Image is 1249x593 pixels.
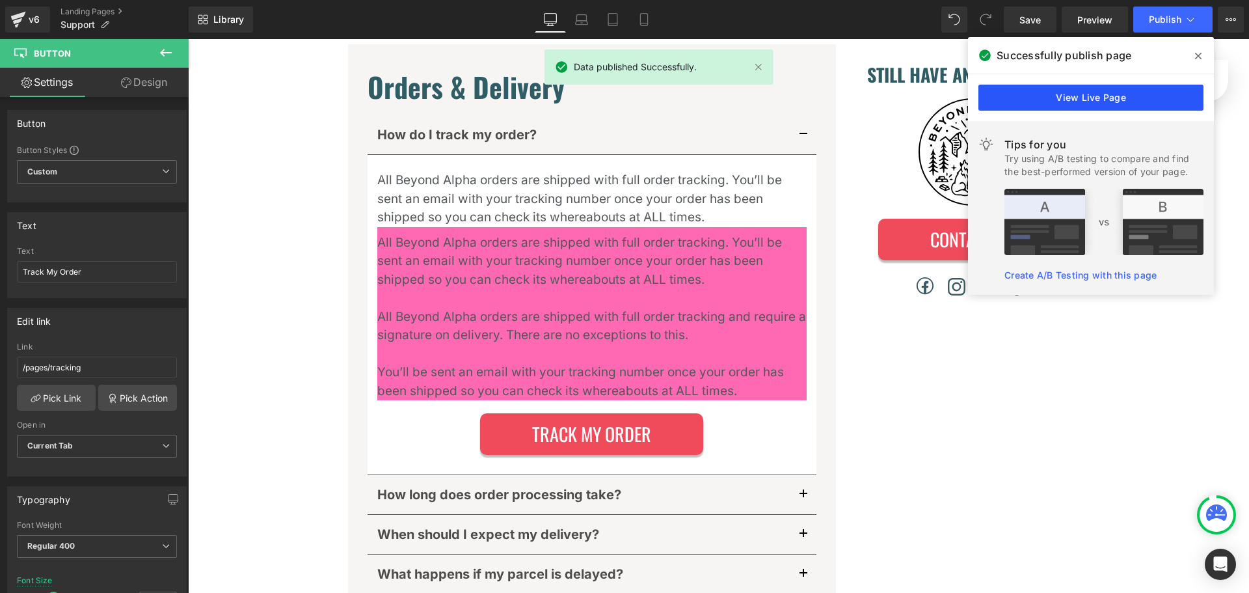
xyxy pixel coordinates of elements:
[1004,189,1203,255] img: tip.png
[5,7,50,33] a: v6
[60,20,95,30] span: Support
[17,576,53,585] div: Font Size
[189,7,253,33] a: New Library
[180,31,628,64] h1: Orders & Delivery
[677,25,892,47] h1: STILL HAVE ANY QUESTIONS?
[189,486,602,505] p: When should I expect my delivery?
[1062,7,1128,33] a: Preview
[344,381,463,409] span: Track My Order
[189,324,619,361] p: You’ll be sent an email with your tracking number once your order has been shipped so you can che...
[27,441,74,450] b: Current Tab
[17,111,46,129] div: Button
[189,132,619,188] p: All Beyond Alpha orders are shipped with full order tracking. You’ll be sent an email with your t...
[1019,13,1041,27] span: Save
[17,487,70,505] div: Typography
[189,525,602,545] p: What happens if my parcel is delayed?
[17,247,177,256] div: Text
[1205,549,1236,580] div: Open Intercom Messenger
[17,213,36,231] div: Text
[189,446,602,465] p: How long does order processing take?
[189,195,619,251] p: All Beyond Alpha orders are shipped with full order tracking. You’ll be sent an email with your t...
[189,86,602,105] p: How do I track my order?
[1004,137,1203,152] div: Tips for you
[574,60,697,74] span: Data published Successfully.
[292,374,515,416] a: Track My Order
[941,7,967,33] button: Undo
[628,7,660,33] a: Mobile
[978,137,994,152] img: light.svg
[17,421,177,430] div: Open in
[213,14,244,25] span: Library
[27,167,57,178] b: Custom
[1004,269,1157,281] a: Create A/B Testing with this page
[17,385,96,411] a: Pick Link
[1218,7,1244,33] button: More
[999,21,1040,62] button: Cart
[535,7,566,33] a: Desktop
[973,7,999,33] button: Redo
[17,309,51,327] div: Edit link
[17,145,177,155] div: Button Styles
[97,68,191,97] a: Design
[690,180,878,221] a: Contact US
[978,85,1203,111] a: View Live Page
[17,342,177,352] div: Link
[1133,7,1213,33] button: Publish
[98,385,177,411] a: Pick Action
[1004,152,1203,178] div: Try using A/B testing to compare and find the best-performed version of your page.
[1149,14,1181,25] span: Publish
[566,7,597,33] a: Laptop
[60,7,189,17] a: Landing Pages
[17,357,177,378] input: https://your-shop.myshopify.com
[26,11,42,28] div: v6
[742,186,826,215] span: Contact US
[597,7,628,33] a: Tablet
[1077,13,1112,27] span: Preview
[997,48,1131,63] span: Successfully publish page
[27,541,75,551] b: Regular 400
[17,521,177,530] div: Font Weight
[34,48,71,59] span: Button
[189,269,619,306] p: All Beyond Alpha orders are shipped with full order tracking and require a signature on delivery....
